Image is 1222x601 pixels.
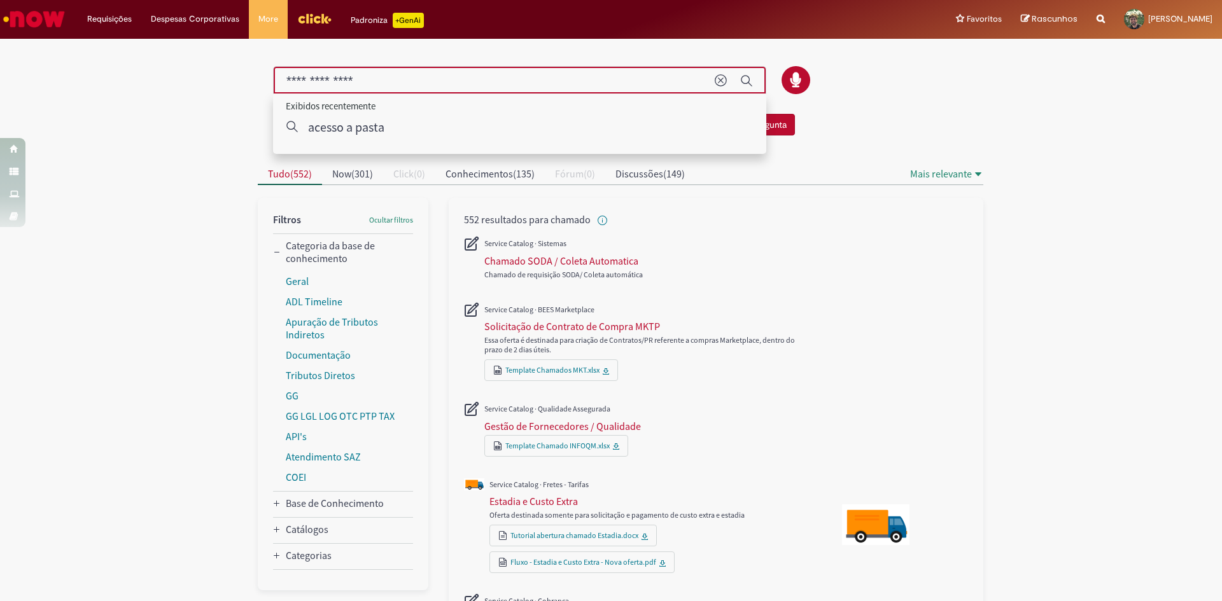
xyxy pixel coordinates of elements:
[1032,13,1078,25] span: Rascunhos
[151,13,239,25] span: Despesas Corporativas
[967,13,1002,25] span: Favoritos
[297,9,332,28] img: click_logo_yellow_360x200.png
[393,13,424,28] p: +GenAi
[1,6,67,32] img: ServiceNow
[1148,13,1212,24] span: [PERSON_NAME]
[351,13,424,28] div: Padroniza
[87,13,132,25] span: Requisições
[258,13,278,25] span: More
[1021,13,1078,25] a: Rascunhos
